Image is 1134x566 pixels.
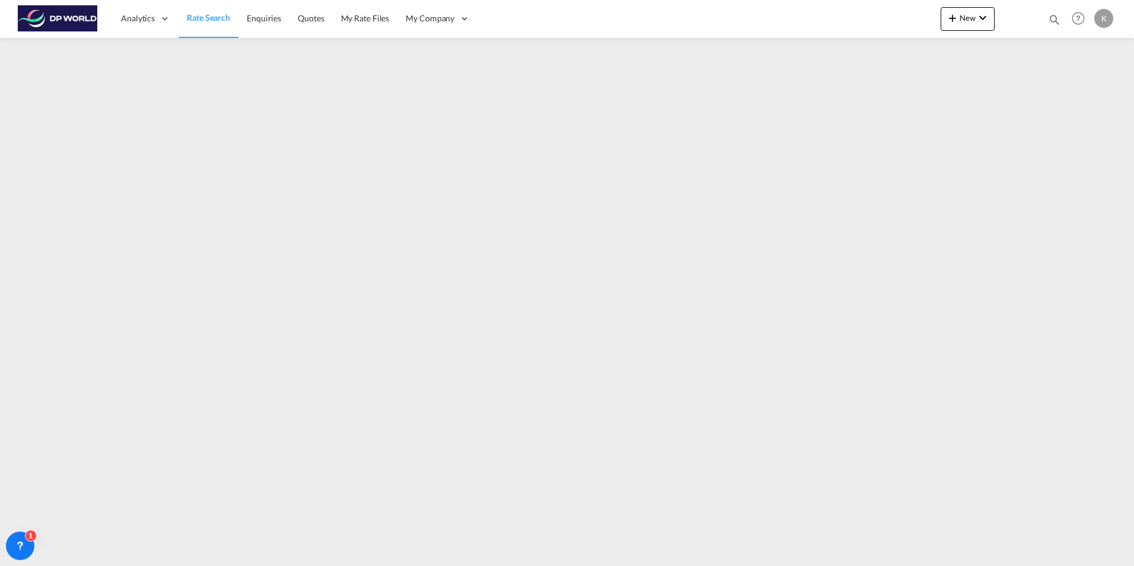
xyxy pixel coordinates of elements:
md-icon: icon-plus 400-fg [945,11,960,25]
div: K [1094,9,1113,28]
div: Help [1068,8,1094,30]
button: icon-plus 400-fgNewicon-chevron-down [941,7,995,31]
md-icon: icon-chevron-down [976,11,990,25]
span: Analytics [121,12,155,24]
span: New [945,13,990,23]
span: Quotes [298,13,324,23]
span: Rate Search [187,12,230,23]
md-icon: icon-magnify [1048,13,1061,26]
span: Help [1068,8,1088,28]
div: icon-magnify [1048,13,1061,31]
span: My Rate Files [341,13,390,23]
span: Enquiries [247,13,281,23]
img: c08ca190194411f088ed0f3ba295208c.png [18,5,98,32]
span: My Company [406,12,454,24]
